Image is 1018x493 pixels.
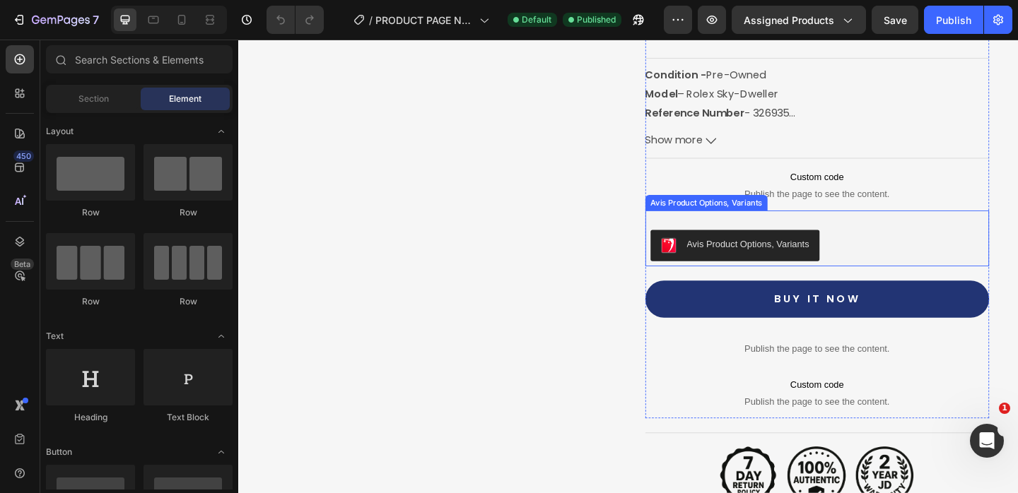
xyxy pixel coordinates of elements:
span: Assigned Products [744,13,834,28]
div: Row [46,295,135,308]
span: Section [78,93,109,105]
div: Heading [46,411,135,424]
iframe: Intercom live chat [970,424,1004,458]
span: Show more [443,100,505,120]
div: Undo/Redo [267,6,324,34]
span: Custom code [443,367,817,384]
button: Assigned Products [732,6,866,34]
span: PRODUCT PAGE NEW TEST - [DATE] [375,13,474,28]
input: Search Sections & Elements [46,45,233,73]
img: CMCq1s7J5vQCEAE=.png [460,215,476,232]
strong: Reference Number [443,71,551,88]
span: Save [884,14,907,26]
span: Button [46,446,72,458]
div: BUY IT NOW [583,272,677,292]
strong: Model [443,51,478,67]
div: Row [144,295,233,308]
button: Publish [924,6,983,34]
button: 7 [6,6,105,34]
span: Element [169,93,201,105]
p: Publish the page to see the content. [443,329,817,344]
button: Avis Product Options, Variants [448,207,633,241]
span: 1 [999,403,1010,414]
div: Publish [936,13,971,28]
button: BUY IT NOW [443,262,817,302]
span: Publish the page to see the content. [443,160,817,174]
span: Toggle open [210,325,233,348]
span: Default [522,13,551,26]
p: 7 [93,11,99,28]
span: - 326935 [551,71,599,88]
button: Save [872,6,918,34]
div: 450 [13,150,34,162]
span: Toggle open [210,441,233,463]
span: Published [577,13,616,26]
span: Publish the page to see the content. [443,386,817,400]
div: Avis Product Options, Variants [488,215,621,230]
iframe: Design area [238,40,1018,493]
span: Custom code [443,141,817,158]
div: Row [144,206,233,219]
div: Avis Product Options, Variants [445,171,573,184]
span: Text [46,330,64,343]
span: Layout [46,125,74,138]
button: Show more [443,100,817,120]
span: Toggle open [210,120,233,143]
div: Beta [11,259,34,270]
span: / [369,13,373,28]
div: Row [46,206,135,219]
div: Text Block [144,411,233,424]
